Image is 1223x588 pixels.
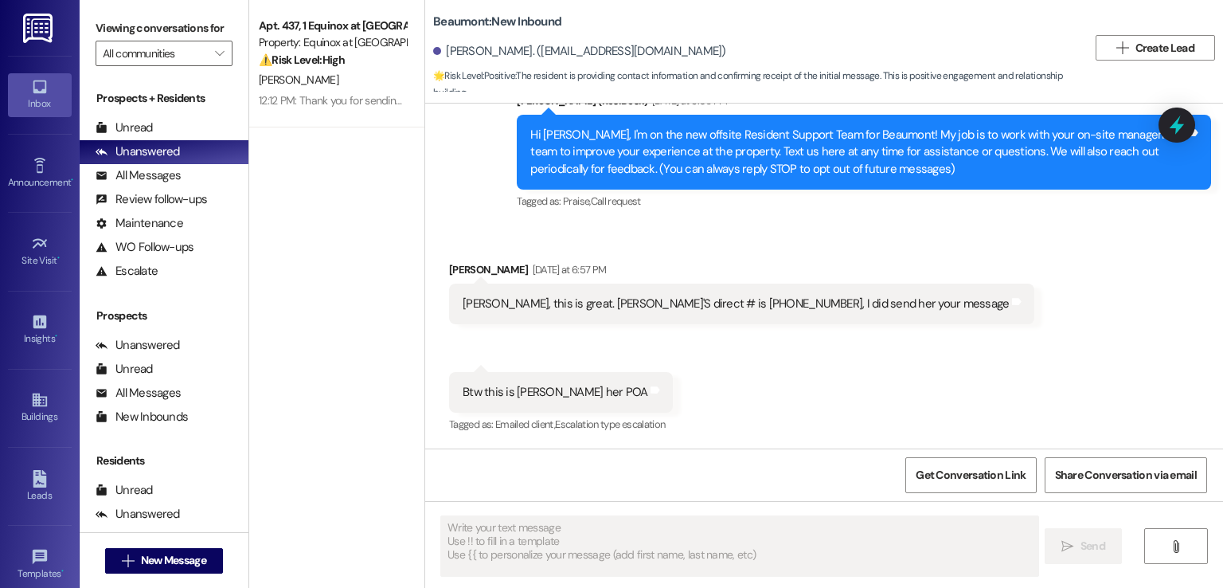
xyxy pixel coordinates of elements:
div: Unread [96,482,153,499]
span: New Message [141,552,206,569]
div: Prospects + Residents [80,90,248,107]
div: All Messages [96,167,181,184]
div: Unread [96,361,153,378]
div: Hi [PERSON_NAME], I'm on the new offsite Resident Support Team for Beaumont! My job is to work wi... [530,127,1186,178]
span: Escalation type escalation [555,417,665,431]
div: Tagged as: [517,190,1211,213]
button: Create Lead [1096,35,1215,61]
a: Buildings [8,386,72,429]
span: Call request [591,194,641,208]
button: Share Conversation via email [1045,457,1207,493]
button: Get Conversation Link [905,457,1036,493]
span: • [71,174,73,186]
a: Inbox [8,73,72,116]
span: • [55,331,57,342]
div: Apt. 437, 1 Equinox at [GEOGRAPHIC_DATA] [259,18,406,34]
div: Unanswered [96,506,180,523]
a: Site Visit • [8,230,72,273]
div: Unanswered [96,143,180,160]
div: New Inbounds [96,409,188,425]
div: [DATE] at 6:57 PM [529,261,607,278]
i:  [215,47,224,60]
span: : The resident is providing contact information and confirming receipt of the initial message. Th... [433,68,1088,102]
div: All Messages [96,530,181,547]
div: [PERSON_NAME] [449,261,1034,284]
div: Property: Equinox at [GEOGRAPHIC_DATA] [259,34,406,51]
div: Btw this is [PERSON_NAME] her POA [463,384,647,401]
div: [PERSON_NAME], this is great. [PERSON_NAME]'S direct # is [PHONE_NUMBER], I did send her your mes... [463,296,1009,312]
div: WO Follow-ups [96,239,193,256]
button: Send [1045,528,1122,564]
div: [PERSON_NAME] (ResiDesk) [517,92,1211,115]
div: Residents [80,453,248,469]
div: Unanswered [96,337,180,354]
i:  [1170,540,1182,553]
span: Emailed client , [495,417,555,431]
div: Unread [96,120,153,136]
div: [PERSON_NAME]. ([EMAIL_ADDRESS][DOMAIN_NAME]) [433,43,726,60]
span: Get Conversation Link [916,467,1026,484]
b: Beaumont: New Inbound [433,14,561,30]
div: Review follow-ups [96,191,207,208]
span: Share Conversation via email [1055,467,1197,484]
span: Send [1080,538,1105,555]
i:  [1061,540,1073,553]
a: Leads [8,465,72,508]
div: Escalate [96,263,158,280]
label: Viewing conversations for [96,16,232,41]
div: All Messages [96,385,181,402]
span: [PERSON_NAME] [259,73,338,87]
div: Tagged as: [449,413,673,436]
span: Create Lead [1135,40,1194,57]
a: Templates • [8,543,72,586]
button: New Message [105,548,223,574]
span: Praise , [563,194,590,208]
strong: ⚠️ Risk Level: High [259,53,345,67]
i:  [1116,41,1128,54]
span: • [61,566,64,577]
img: ResiDesk Logo [23,14,56,43]
div: Prospects [80,308,248,324]
span: • [57,253,60,264]
div: Maintenance [96,215,183,232]
a: Insights • [8,308,72,351]
strong: 🌟 Risk Level: Positive [433,69,515,82]
i:  [122,555,134,567]
input: All communities [103,41,207,66]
